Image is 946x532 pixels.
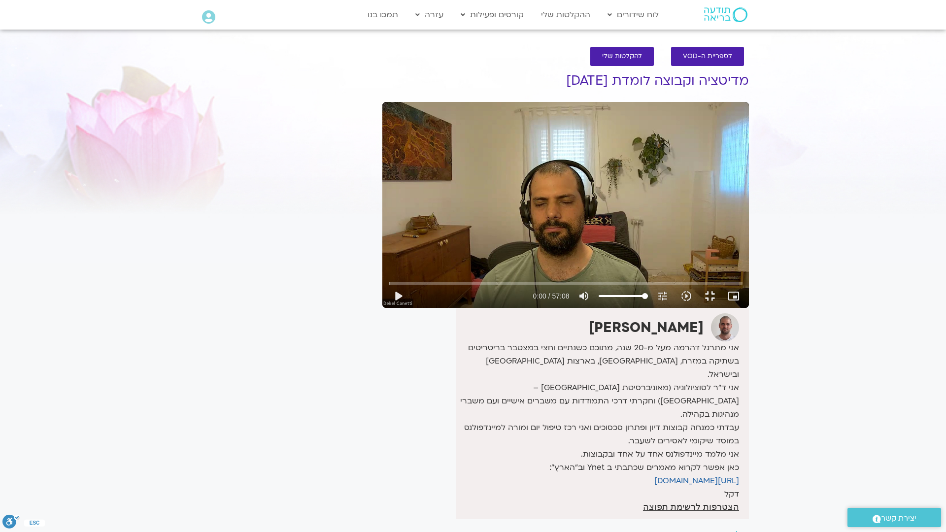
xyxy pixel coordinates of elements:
[881,512,916,525] span: יצירת קשר
[847,508,941,527] a: יצירת קשר
[363,5,403,24] a: תמכו בנו
[671,47,744,66] a: לספריית ה-VOD
[590,47,654,66] a: להקלטות שלי
[458,488,739,501] p: דקל
[602,53,642,60] span: להקלטות שלי
[456,5,529,24] a: קורסים ופעילות
[683,53,732,60] span: לספריית ה-VOD
[589,318,704,337] strong: [PERSON_NAME]
[711,313,739,341] img: דקל קנטי
[458,341,739,488] p: אני מתרגל דהרמה מעל מ-20 שנה, מתוכם כשנתיים וחצי במצטבר בריטריטים בשתיקה במזרח, [GEOGRAPHIC_DATA]...
[410,5,448,24] a: עזרה
[643,502,739,511] a: הצטרפות לרשימת תפוצה
[704,7,747,22] img: תודעה בריאה
[603,5,664,24] a: לוח שידורים
[536,5,595,24] a: ההקלטות שלי
[654,475,739,486] a: [URL][DOMAIN_NAME]
[382,73,749,88] h1: מדיטציה וקבוצה לומדת [DATE]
